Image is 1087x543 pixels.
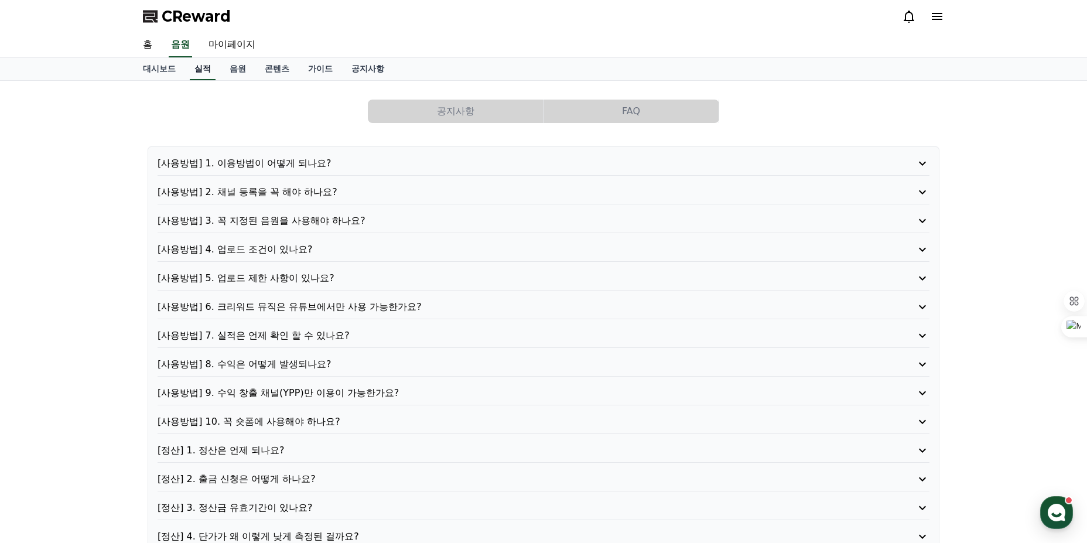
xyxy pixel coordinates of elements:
[299,58,342,80] a: 가이드
[190,58,216,80] a: 실적
[158,271,868,285] p: [사용방법] 5. 업로드 제한 사항이 있나요?
[158,214,868,228] p: [사용방법] 3. 꼭 지정된 음원을 사용해야 하나요?
[158,185,868,199] p: [사용방법] 2. 채널 등록을 꼭 해야 하나요?
[77,371,151,401] a: 대화
[162,7,231,26] span: CReward
[158,271,929,285] button: [사용방법] 5. 업로드 제한 사항이 있나요?
[158,443,868,457] p: [정산] 1. 정산은 언제 되나요?
[342,58,394,80] a: 공지사항
[158,329,929,343] button: [사용방법] 7. 실적은 언제 확인 할 수 있나요?
[158,357,929,371] button: [사용방법] 8. 수익은 어떻게 발생되나요?
[158,472,929,486] button: [정산] 2. 출금 신청은 어떻게 하나요?
[151,371,225,401] a: 설정
[158,386,929,400] button: [사용방법] 9. 수익 창출 채널(YPP)만 이용이 가능한가요?
[181,389,195,398] span: 설정
[158,415,868,429] p: [사용방법] 10. 꼭 숏폼에 사용해야 하나요?
[158,501,929,515] button: [정산] 3. 정산금 유효기간이 있나요?
[158,156,868,170] p: [사용방법] 1. 이용방법이 어떻게 되나요?
[143,7,231,26] a: CReward
[169,33,192,57] a: 음원
[158,386,868,400] p: [사용방법] 9. 수익 창출 채널(YPP)만 이용이 가능한가요?
[158,443,929,457] button: [정산] 1. 정산은 언제 되나요?
[107,390,121,399] span: 대화
[158,185,929,199] button: [사용방법] 2. 채널 등록을 꼭 해야 하나요?
[134,33,162,57] a: 홈
[158,243,868,257] p: [사용방법] 4. 업로드 조건이 있나요?
[158,472,868,486] p: [정산] 2. 출금 신청은 어떻게 하나요?
[158,243,929,257] button: [사용방법] 4. 업로드 조건이 있나요?
[37,389,44,398] span: 홈
[158,501,868,515] p: [정산] 3. 정산금 유효기간이 있나요?
[368,100,543,123] a: 공지사항
[543,100,719,123] button: FAQ
[158,156,929,170] button: [사용방법] 1. 이용방법이 어떻게 되나요?
[134,58,185,80] a: 대시보드
[158,214,929,228] button: [사용방법] 3. 꼭 지정된 음원을 사용해야 하나요?
[158,357,868,371] p: [사용방법] 8. 수익은 어떻게 발생되나요?
[199,33,265,57] a: 마이페이지
[255,58,299,80] a: 콘텐츠
[158,300,929,314] button: [사용방법] 6. 크리워드 뮤직은 유튜브에서만 사용 가능한가요?
[368,100,543,123] button: 공지사항
[158,300,868,314] p: [사용방법] 6. 크리워드 뮤직은 유튜브에서만 사용 가능한가요?
[158,329,868,343] p: [사용방법] 7. 실적은 언제 확인 할 수 있나요?
[220,58,255,80] a: 음원
[158,415,929,429] button: [사용방법] 10. 꼭 숏폼에 사용해야 하나요?
[4,371,77,401] a: 홈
